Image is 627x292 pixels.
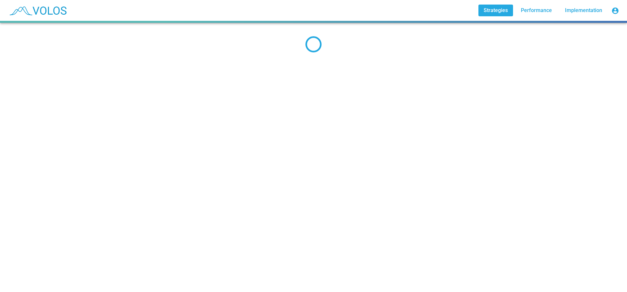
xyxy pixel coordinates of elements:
[560,5,607,16] a: Implementation
[484,7,508,13] span: Strategies
[5,2,70,19] img: blue_transparent.png
[521,7,552,13] span: Performance
[611,7,619,15] mat-icon: account_circle
[478,5,513,16] a: Strategies
[516,5,557,16] a: Performance
[565,7,602,13] span: Implementation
